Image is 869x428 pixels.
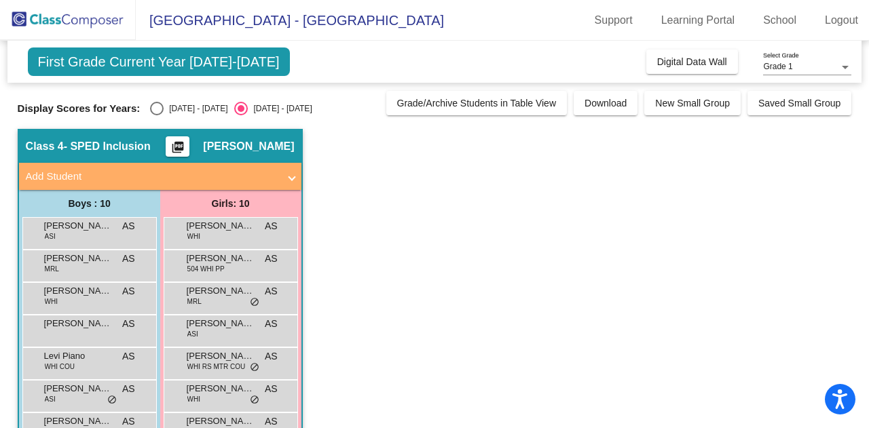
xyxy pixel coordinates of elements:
span: AS [122,252,135,266]
span: MRL [187,296,202,307]
span: 504 WHI PP [187,264,225,274]
div: Girls: 10 [160,190,301,217]
a: School [752,9,807,31]
span: AS [122,382,135,396]
span: WHI COU [45,362,75,372]
button: Download [574,91,637,115]
span: [PERSON_NAME] [187,382,255,395]
span: [PERSON_NAME] [44,252,112,265]
span: do_not_disturb_alt [250,297,259,308]
div: [DATE] - [DATE] [248,102,312,115]
span: [PERSON_NAME] [187,284,255,298]
span: do_not_disturb_alt [107,395,117,406]
span: ASI [187,329,198,339]
span: AS [265,219,278,233]
span: Download [585,98,627,109]
span: AS [122,349,135,364]
button: Digital Data Wall [646,50,738,74]
button: Print Students Details [166,136,189,157]
span: MRL [45,264,59,274]
span: [GEOGRAPHIC_DATA] - [GEOGRAPHIC_DATA] [136,9,444,31]
div: Boys : 10 [19,190,160,217]
button: Grade/Archive Students in Table View [386,91,568,115]
span: Levi Piano [44,349,112,363]
span: AS [122,317,135,331]
span: AS [265,284,278,298]
span: do_not_disturb_alt [250,395,259,406]
span: [PERSON_NAME] [44,219,112,233]
span: [PERSON_NAME] [187,252,255,265]
button: Saved Small Group [747,91,851,115]
span: [PERSON_NAME] [44,317,112,330]
mat-expansion-panel-header: Add Student [19,163,301,190]
span: [PERSON_NAME] [203,140,294,153]
span: AS [122,284,135,298]
span: [PERSON_NAME] [187,414,255,428]
span: [PERSON_NAME] [44,382,112,395]
span: WHI [187,394,200,404]
span: [PERSON_NAME] [187,349,255,363]
span: AS [265,317,278,331]
span: ASI [45,394,56,404]
button: New Small Group [644,91,741,115]
a: Logout [814,9,869,31]
span: - SPED Inclusion [64,140,151,153]
span: WHI RS MTR COU [187,362,246,372]
mat-icon: picture_as_pdf [170,140,186,159]
span: WHI [45,296,58,307]
span: do_not_disturb_alt [250,362,259,373]
span: [PERSON_NAME] [187,317,255,330]
span: Grade/Archive Students in Table View [397,98,557,109]
span: Digital Data Wall [657,56,727,67]
span: AS [265,382,278,396]
a: Learning Portal [650,9,746,31]
a: Support [584,9,644,31]
span: AS [265,252,278,266]
span: Class 4 [26,140,64,153]
span: Saved Small Group [758,98,840,109]
mat-radio-group: Select an option [150,102,312,115]
span: AS [122,219,135,233]
span: Display Scores for Years: [18,102,141,115]
span: [PERSON_NAME] [PERSON_NAME] [44,414,112,428]
span: Grade 1 [763,62,792,71]
span: First Grade Current Year [DATE]-[DATE] [28,47,290,76]
mat-panel-title: Add Student [26,169,278,184]
span: [PERSON_NAME] [187,219,255,233]
span: New Small Group [655,98,730,109]
span: [PERSON_NAME] [44,284,112,298]
span: AS [265,349,278,364]
div: [DATE] - [DATE] [164,102,227,115]
span: WHI [187,231,200,241]
span: ASI [45,231,56,241]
